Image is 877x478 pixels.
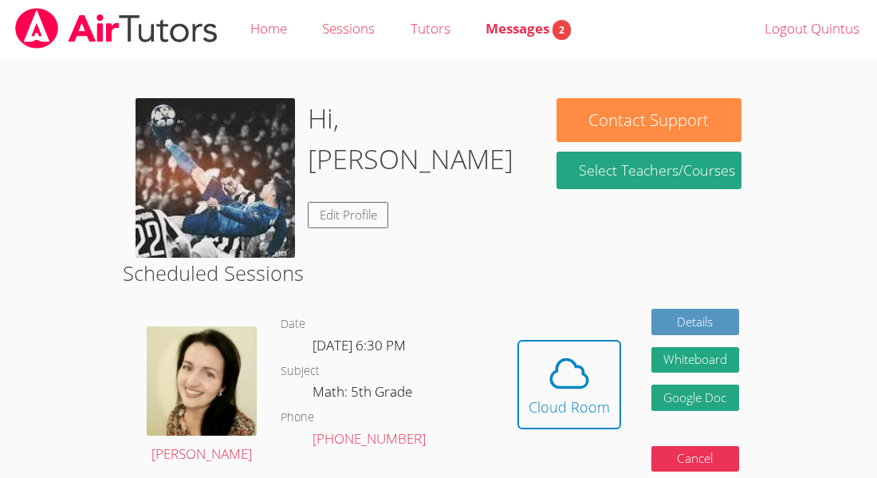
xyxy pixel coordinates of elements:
button: Whiteboard [651,347,739,373]
a: [PHONE_NUMBER] [313,429,426,448]
a: Details [651,309,739,335]
span: 2 [553,20,571,40]
img: images%20(6).jpeg [136,98,295,258]
dt: Subject [281,361,320,381]
h1: Hi, [PERSON_NAME] [308,98,531,180]
button: Contact Support [556,98,741,142]
img: airtutors_banner-c4298cdbf04f3fff15de1276eac7730deb9818008684d7c2e4769d2f7ddbe033.png [14,8,219,49]
button: Cloud Room [517,340,621,429]
span: Messages [486,19,571,38]
a: Edit Profile [308,202,389,228]
h2: Scheduled Sessions [123,258,754,288]
div: Cloud Room [529,396,610,418]
a: Google Doc [651,385,739,411]
dt: Phone [281,408,314,428]
dd: Math: 5th Grade [313,381,415,408]
a: Select Teachers/Courses [556,152,741,189]
button: Cancel [651,446,739,472]
span: [DATE] 6:30 PM [313,336,406,354]
dt: Date [281,314,305,334]
a: [PERSON_NAME] [147,326,257,466]
img: Screenshot%202022-07-16%2010.55.09%20PM.png [147,326,257,436]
